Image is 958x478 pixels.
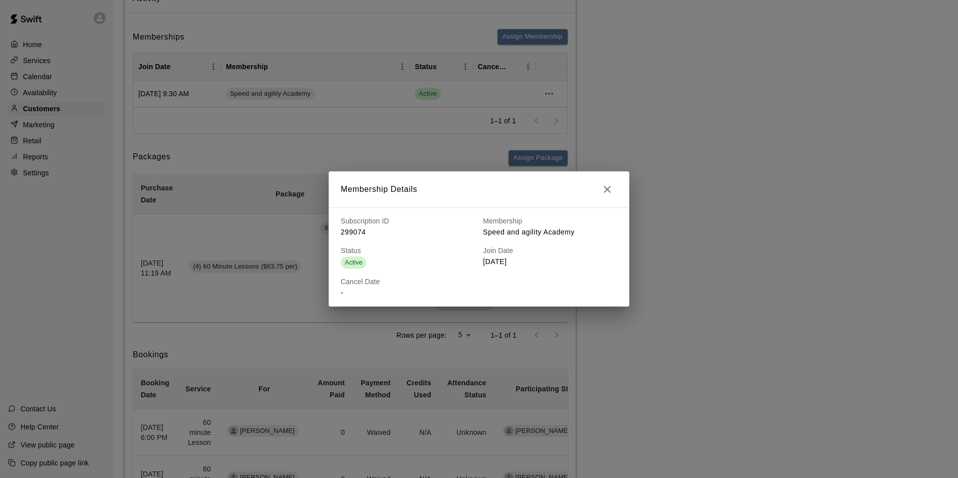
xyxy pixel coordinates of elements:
p: [DATE] [483,257,617,267]
h6: Membership Details [341,183,417,196]
h6: Subscription ID [341,216,475,227]
h6: Join Date [483,246,617,257]
h6: Status [341,246,475,257]
p: Speed and agility Academy [483,227,617,237]
h6: Cancel Date [341,277,475,288]
span: Active [341,259,366,266]
h6: Membership [483,216,617,227]
p: 299074 [341,227,475,237]
p: - [341,288,475,298]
